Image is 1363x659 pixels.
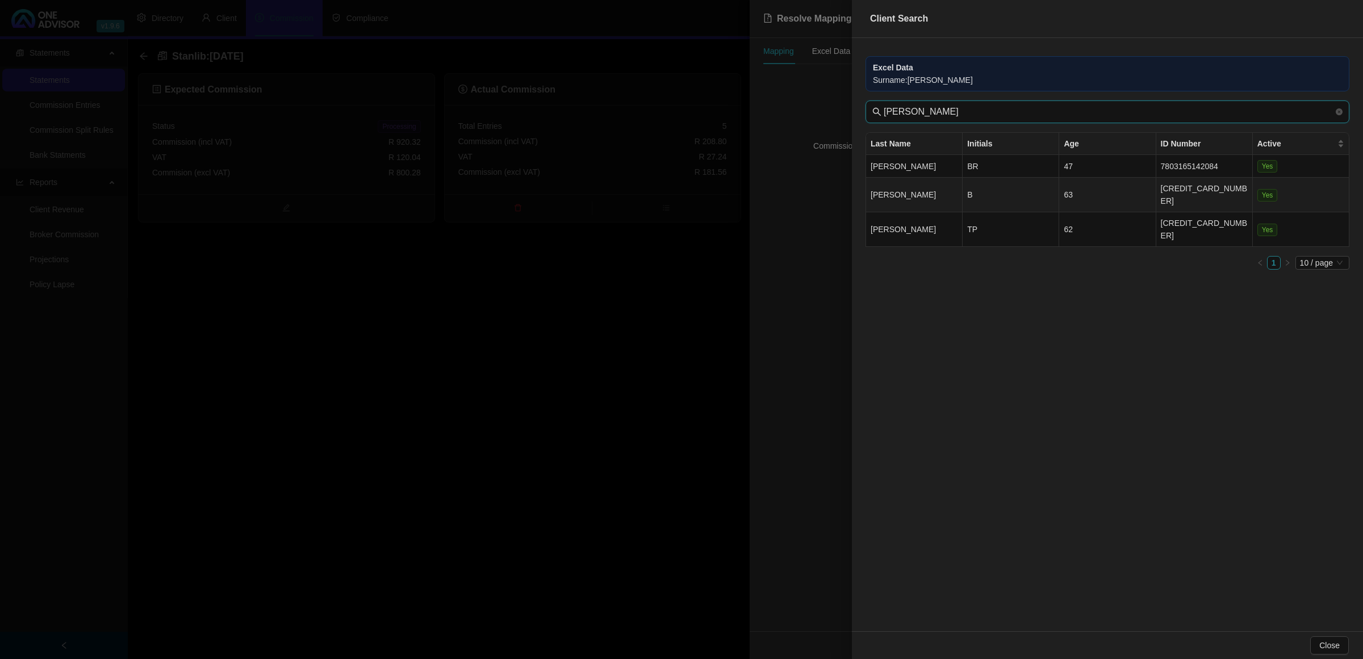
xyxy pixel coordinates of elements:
td: [PERSON_NAME] [866,212,963,247]
button: Close [1310,636,1349,654]
th: Last Name [866,133,963,155]
input: Last Name [884,105,1333,119]
span: left [1257,259,1264,266]
div: Page Size [1295,256,1349,270]
span: Active [1257,137,1335,150]
td: TP [963,212,1059,247]
li: 1 [1267,256,1281,270]
span: close-circle [1336,108,1343,115]
span: Yes [1257,189,1278,202]
th: Initials [963,133,1059,155]
li: Next Page [1281,256,1294,270]
td: BR [963,155,1059,178]
b: Excel Data [873,63,913,72]
th: Active [1253,133,1349,155]
th: ID Number [1156,133,1253,155]
td: [PERSON_NAME] [866,178,963,212]
span: 62 [1064,225,1073,234]
span: 63 [1064,190,1073,199]
li: Previous Page [1253,256,1267,270]
button: right [1281,256,1294,270]
span: close-circle [1336,107,1343,117]
span: 47 [1064,162,1073,171]
span: Close [1319,639,1340,652]
td: [CREDIT_CARD_NUMBER] [1156,178,1253,212]
span: 10 / page [1300,257,1345,269]
td: 7803165142084 [1156,155,1253,178]
a: 1 [1268,257,1280,269]
span: Client Search [870,14,928,23]
td: [CREDIT_CARD_NUMBER] [1156,212,1253,247]
span: Yes [1257,160,1278,173]
button: left [1253,256,1267,270]
td: B [963,178,1059,212]
span: search [872,107,881,116]
span: right [1284,259,1291,266]
div: Surname : [PERSON_NAME] [873,74,1342,86]
td: [PERSON_NAME] [866,155,963,178]
th: Age [1059,133,1156,155]
span: Yes [1257,224,1278,236]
